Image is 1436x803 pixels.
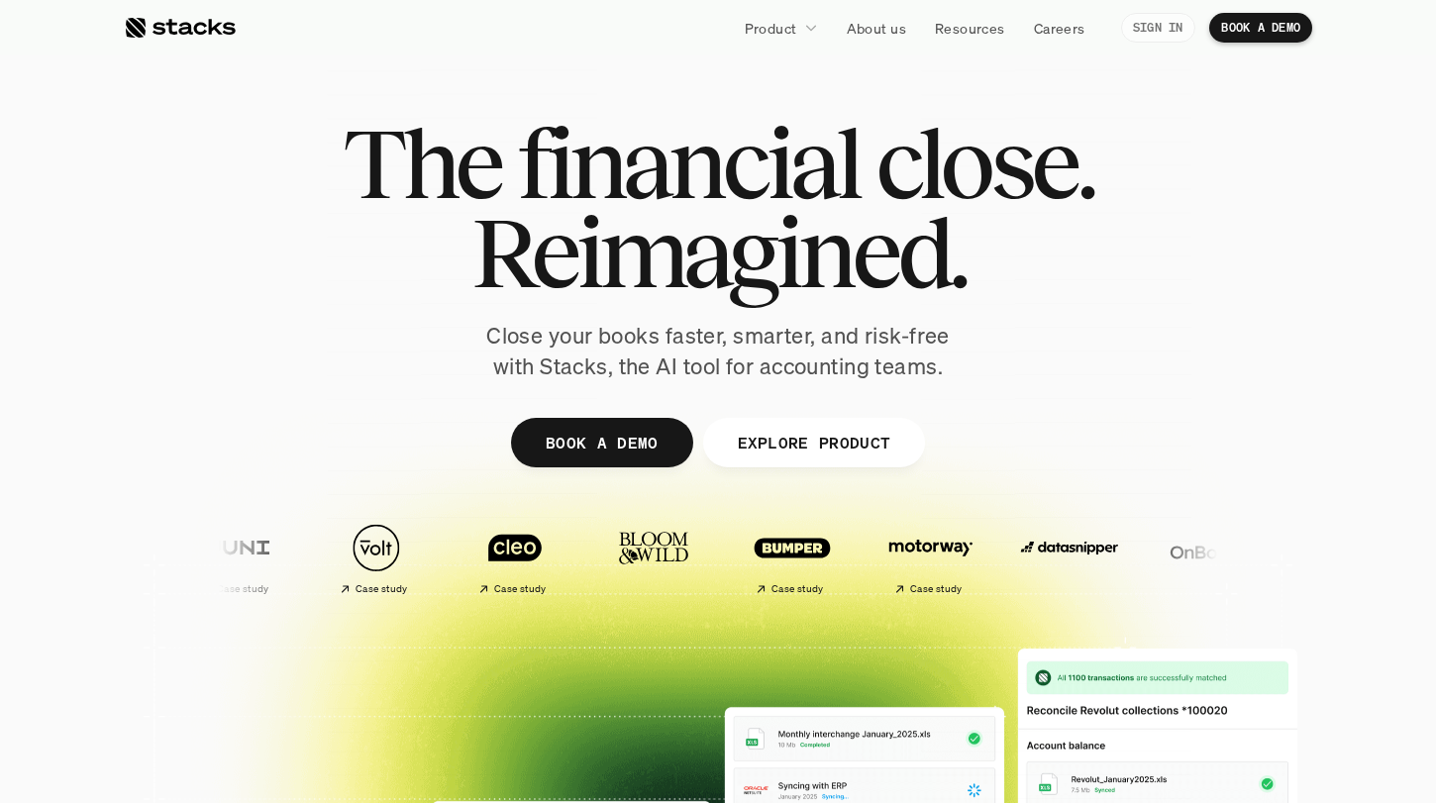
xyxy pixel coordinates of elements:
a: Case study [449,513,577,603]
a: BOOK A DEMO [1209,13,1312,43]
p: BOOK A DEMO [546,428,659,456]
a: Resources [923,10,1017,46]
h2: Case study [354,583,406,595]
a: Careers [1022,10,1097,46]
p: Careers [1034,18,1085,39]
p: Resources [935,18,1005,39]
h2: Case study [769,583,822,595]
a: BOOK A DEMO [511,418,693,467]
h2: Case study [492,583,545,595]
a: Case study [865,513,993,603]
p: BOOK A DEMO [1221,21,1300,35]
p: EXPLORE PRODUCT [737,428,890,456]
span: Reimagined. [471,208,966,297]
a: About us [835,10,918,46]
span: close. [875,119,1093,208]
a: Privacy Policy [234,377,321,391]
a: Case study [726,513,855,603]
a: Case study [171,513,300,603]
p: SIGN IN [1133,21,1183,35]
span: The [343,119,500,208]
a: SIGN IN [1121,13,1195,43]
a: Case study [310,513,439,603]
p: About us [847,18,906,39]
p: Close your books faster, smarter, and risk-free with Stacks, the AI tool for accounting teams. [470,321,966,382]
a: EXPLORE PRODUCT [702,418,925,467]
p: Product [745,18,797,39]
h2: Case study [908,583,961,595]
span: financial [517,119,859,208]
h2: Case study [215,583,267,595]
